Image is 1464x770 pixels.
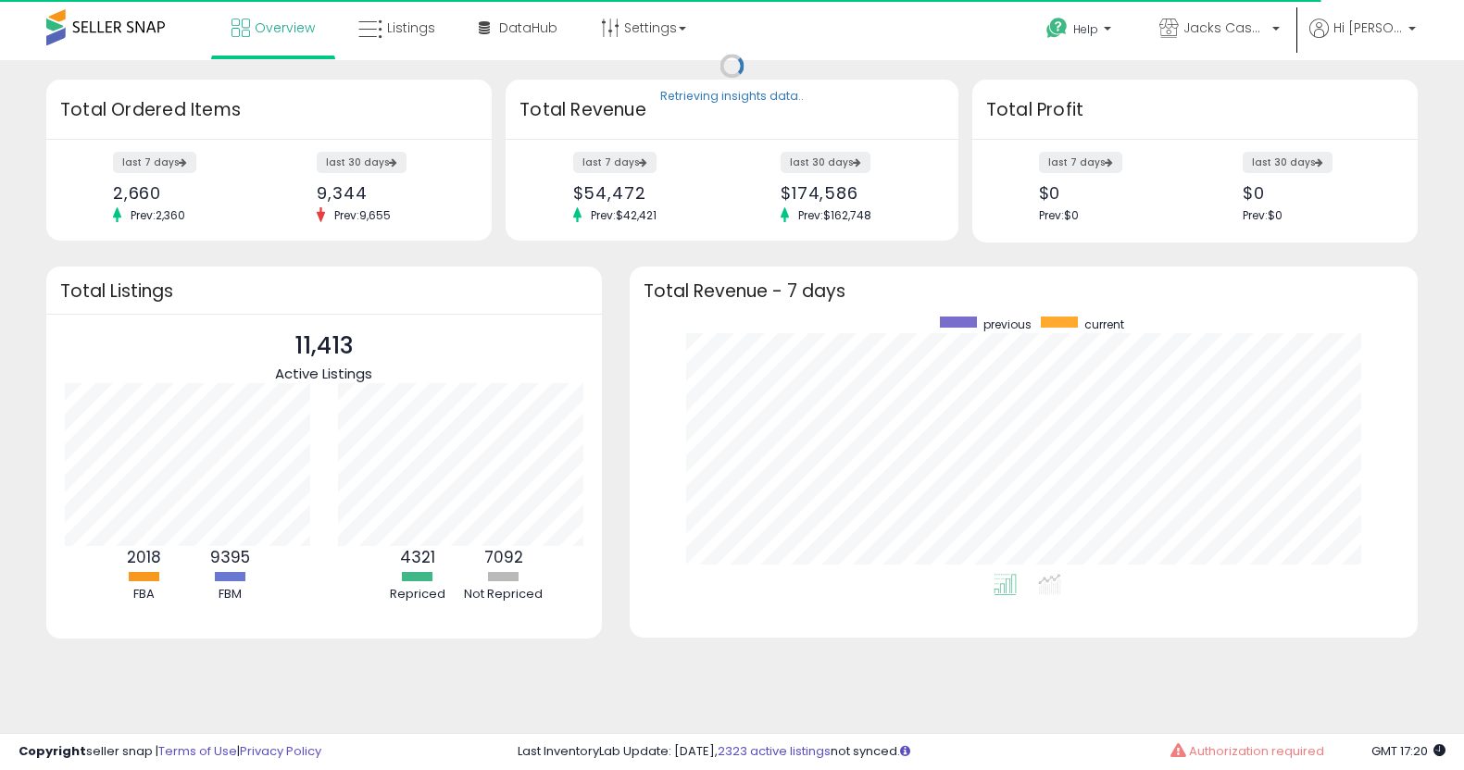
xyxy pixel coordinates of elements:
[644,284,1404,298] h3: Total Revenue - 7 days
[210,546,250,568] b: 9395
[519,97,945,123] h3: Total Revenue
[19,742,86,760] strong: Copyright
[1039,152,1122,173] label: last 7 days
[60,97,478,123] h3: Total Ordered Items
[983,317,1032,332] span: previous
[400,546,435,568] b: 4321
[255,19,315,37] span: Overview
[121,207,194,223] span: Prev: 2,360
[275,329,372,364] p: 11,413
[275,364,372,383] span: Active Listings
[1183,19,1267,37] span: Jacks Cases & [PERSON_NAME]'s Closet
[325,207,400,223] span: Prev: 9,655
[1039,183,1182,203] div: $0
[1309,19,1416,60] a: Hi [PERSON_NAME]
[1039,207,1079,223] span: Prev: $0
[499,19,557,37] span: DataHub
[1032,3,1130,60] a: Help
[103,586,186,603] div: FBA
[900,745,910,757] i: Click here to read more about un-synced listings.
[789,207,881,223] span: Prev: $162,748
[986,97,1404,123] h3: Total Profit
[1243,207,1283,223] span: Prev: $0
[660,89,804,106] div: Retrieving insights data..
[1371,742,1445,760] span: 2025-08-13 17:20 GMT
[19,743,321,761] div: seller snap | |
[240,742,321,760] a: Privacy Policy
[60,284,588,298] h3: Total Listings
[1189,742,1324,760] span: Authorization required
[573,152,657,173] label: last 7 days
[317,183,459,203] div: 9,344
[1084,317,1124,332] span: current
[317,152,407,173] label: last 30 days
[1073,21,1098,37] span: Help
[718,742,831,760] a: 2323 active listings
[376,586,459,603] div: Repriced
[582,207,666,223] span: Prev: $42,421
[1243,152,1333,173] label: last 30 days
[127,546,161,568] b: 2018
[1045,17,1069,40] i: Get Help
[462,586,545,603] div: Not Repriced
[113,183,256,203] div: 2,660
[518,743,1445,761] div: Last InventoryLab Update: [DATE], not synced.
[1333,19,1403,37] span: Hi [PERSON_NAME]
[189,586,272,603] div: FBM
[781,183,926,203] div: $174,586
[573,183,719,203] div: $54,472
[387,19,435,37] span: Listings
[781,152,870,173] label: last 30 days
[1243,183,1385,203] div: $0
[113,152,196,173] label: last 7 days
[484,546,523,568] b: 7092
[158,742,237,760] a: Terms of Use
